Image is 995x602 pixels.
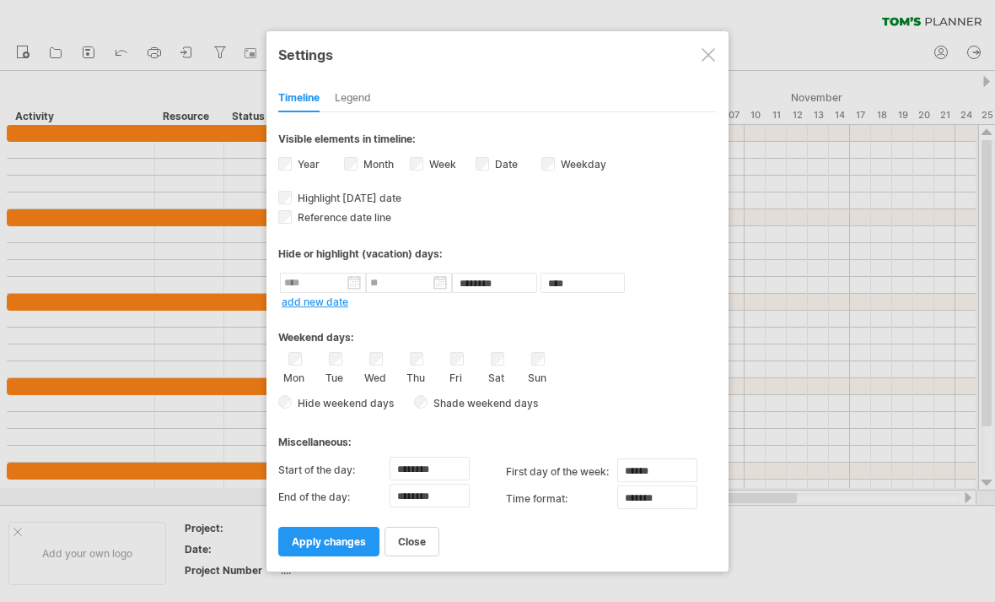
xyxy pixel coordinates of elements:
[428,397,538,409] span: Shade weekend days
[294,192,401,204] span: Highlight [DATE] date
[294,211,391,224] span: Reference date line
[335,85,371,112] div: Legend
[278,133,717,150] div: Visible elements in timeline:
[324,368,345,384] label: Tue
[294,158,320,171] label: Year
[292,535,366,548] span: apply changes
[292,397,394,409] span: Hide weekend days
[445,368,466,384] label: Fri
[278,527,379,556] a: apply changes
[278,39,717,69] div: Settings
[278,247,717,260] div: Hide or highlight (vacation) days:
[526,368,547,384] label: Sun
[486,368,507,384] label: Sat
[405,368,426,384] label: Thu
[506,485,617,513] label: Time format:
[426,158,456,171] label: Week
[364,368,385,384] label: Wed
[492,158,518,171] label: Date
[278,484,390,511] label: End of the day:
[278,420,717,453] div: Miscellaneous:
[557,158,606,171] label: Weekday
[283,368,304,384] label: Mon
[282,296,348,308] a: add new date
[278,315,717,348] div: Weekend days:
[506,458,617,485] label: first day of the week:
[278,457,390,484] label: Start of the day:
[360,158,394,171] label: Month
[278,85,320,112] div: Timeline
[385,527,439,556] a: close
[398,535,426,548] span: close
